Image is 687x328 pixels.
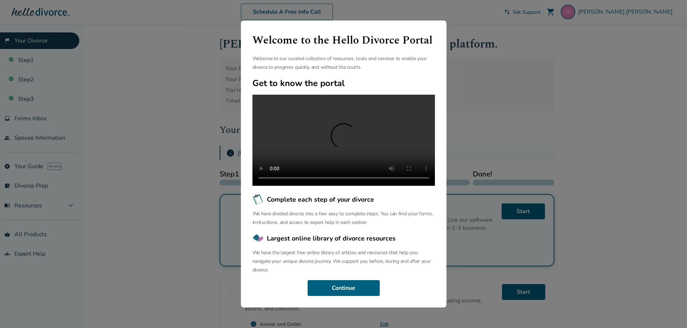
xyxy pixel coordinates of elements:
[252,233,264,244] img: Largest online library of divorce resources
[252,210,435,227] p: We have divided divorce into a few easy to complete steps. You can find your forms, instructions,...
[252,54,435,72] p: Welcome to our curated collection of resources, tools and services to enable your divorce to prog...
[267,195,374,204] span: Complete each step of your divorce
[267,234,396,243] span: Largest online library of divorce resources
[252,32,435,49] h1: Welcome to the Hello Divorce Portal
[308,280,380,296] button: Continue
[252,194,264,205] img: Complete each step of your divorce
[252,248,435,274] p: We have the largest free online library of articles and resources that help you navigate your uni...
[252,77,435,89] h2: Get to know the portal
